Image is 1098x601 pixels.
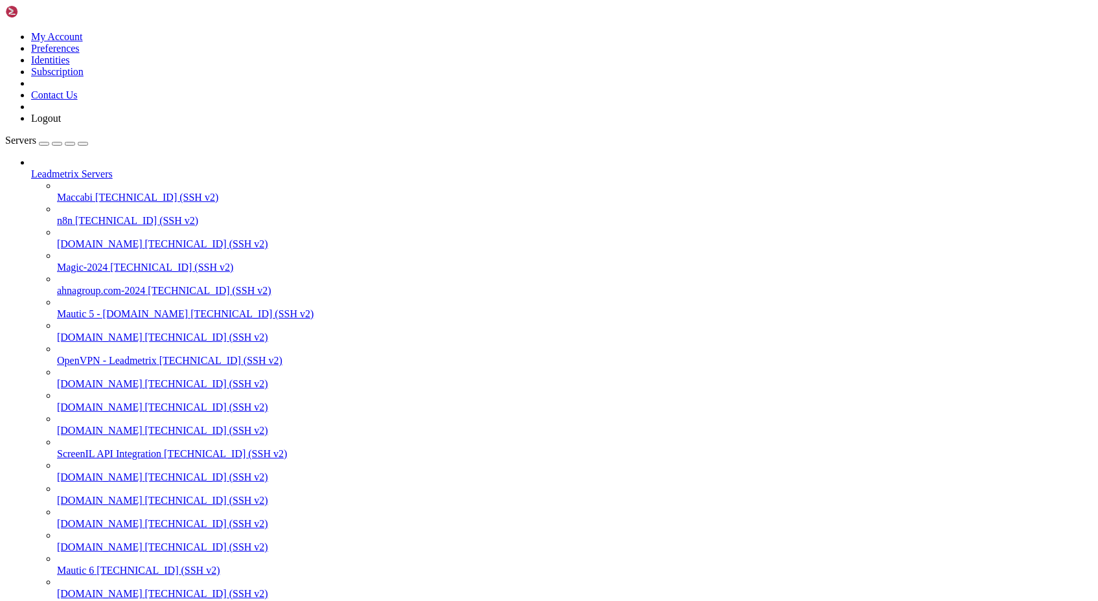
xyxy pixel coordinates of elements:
li: [DOMAIN_NAME] [TECHNICAL_ID] (SSH v2) [57,320,1093,343]
a: [DOMAIN_NAME] [TECHNICAL_ID] (SSH v2) [57,378,1093,390]
span: [TECHNICAL_ID] (SSH v2) [145,471,268,482]
li: [DOMAIN_NAME] [TECHNICAL_ID] (SSH v2) [57,367,1093,390]
a: Mautic 5 - [DOMAIN_NAME] [TECHNICAL_ID] (SSH v2) [57,308,1093,320]
span: [TECHNICAL_ID] (SSH v2) [148,285,271,296]
span: [TECHNICAL_ID] (SSH v2) [95,192,218,203]
span: [DOMAIN_NAME] [57,471,143,482]
span: n8n [57,215,73,226]
span: [TECHNICAL_ID] (SSH v2) [145,588,268,599]
li: [DOMAIN_NAME] [TECHNICAL_ID] (SSH v2) [57,227,1093,250]
span: [TECHNICAL_ID] (SSH v2) [75,215,198,226]
li: [DOMAIN_NAME] [TECHNICAL_ID] (SSH v2) [57,390,1093,413]
a: Contact Us [31,89,78,100]
li: [DOMAIN_NAME] [TECHNICAL_ID] (SSH v2) [57,506,1093,530]
li: n8n [TECHNICAL_ID] (SSH v2) [57,203,1093,227]
span: ahnagroup.com-2024 [57,285,145,296]
a: [DOMAIN_NAME] [TECHNICAL_ID] (SSH v2) [57,495,1093,506]
span: [DOMAIN_NAME] [57,495,143,506]
a: Maccabi [TECHNICAL_ID] (SSH v2) [57,192,1093,203]
span: Magic-2024 [57,262,108,273]
li: [DOMAIN_NAME] [TECHNICAL_ID] (SSH v2) [57,530,1093,553]
span: [TECHNICAL_ID] (SSH v2) [190,308,314,319]
li: [DOMAIN_NAME] [TECHNICAL_ID] (SSH v2) [57,483,1093,506]
a: OpenVPN - Leadmetrix [TECHNICAL_ID] (SSH v2) [57,355,1093,367]
a: Logout [31,113,61,124]
span: [TECHNICAL_ID] (SSH v2) [97,565,220,576]
span: [DOMAIN_NAME] [57,588,143,599]
span: [DOMAIN_NAME] [57,425,143,436]
span: [DOMAIN_NAME] [57,238,143,249]
a: [DOMAIN_NAME] [TECHNICAL_ID] (SSH v2) [57,471,1093,483]
span: Mautic 6 [57,565,94,576]
span: Leadmetrix Servers [31,168,113,179]
a: [DOMAIN_NAME] [TECHNICAL_ID] (SSH v2) [57,425,1093,437]
span: [TECHNICAL_ID] (SSH v2) [159,355,282,366]
li: Maccabi [TECHNICAL_ID] (SSH v2) [57,180,1093,203]
span: [TECHNICAL_ID] (SSH v2) [145,378,268,389]
li: Magic-2024 [TECHNICAL_ID] (SSH v2) [57,250,1093,273]
a: My Account [31,31,83,42]
span: [TECHNICAL_ID] (SSH v2) [145,518,268,529]
a: Magic-2024 [TECHNICAL_ID] (SSH v2) [57,262,1093,273]
li: OpenVPN - Leadmetrix [TECHNICAL_ID] (SSH v2) [57,343,1093,367]
span: [DOMAIN_NAME] [57,518,143,529]
li: ahnagroup.com-2024 [TECHNICAL_ID] (SSH v2) [57,273,1093,297]
span: [DOMAIN_NAME] [57,332,143,343]
li: [DOMAIN_NAME] [TECHNICAL_ID] (SSH v2) [57,413,1093,437]
a: Mautic 6 [TECHNICAL_ID] (SSH v2) [57,565,1093,576]
span: [TECHNICAL_ID] (SSH v2) [145,425,268,436]
a: Identities [31,54,70,65]
a: [DOMAIN_NAME] [TECHNICAL_ID] (SSH v2) [57,332,1093,343]
a: [DOMAIN_NAME] [TECHNICAL_ID] (SSH v2) [57,238,1093,250]
a: [DOMAIN_NAME] [TECHNICAL_ID] (SSH v2) [57,541,1093,553]
span: [DOMAIN_NAME] [57,378,143,389]
a: Leadmetrix Servers [31,168,1093,180]
a: Preferences [31,43,80,54]
a: Servers [5,135,88,146]
a: [DOMAIN_NAME] [TECHNICAL_ID] (SSH v2) [57,402,1093,413]
li: ScreenIL API Integration [TECHNICAL_ID] (SSH v2) [57,437,1093,460]
span: [TECHNICAL_ID] (SSH v2) [145,238,268,249]
a: Subscription [31,66,84,77]
span: [TECHNICAL_ID] (SSH v2) [110,262,233,273]
span: [TECHNICAL_ID] (SSH v2) [145,332,268,343]
a: [DOMAIN_NAME] [TECHNICAL_ID] (SSH v2) [57,588,1093,600]
li: Mautic 5 - [DOMAIN_NAME] [TECHNICAL_ID] (SSH v2) [57,297,1093,320]
a: ahnagroup.com-2024 [TECHNICAL_ID] (SSH v2) [57,285,1093,297]
span: Mautic 5 - [DOMAIN_NAME] [57,308,188,319]
a: n8n [TECHNICAL_ID] (SSH v2) [57,215,1093,227]
li: Mautic 6 [TECHNICAL_ID] (SSH v2) [57,553,1093,576]
span: [TECHNICAL_ID] (SSH v2) [145,402,268,413]
span: ScreenIL API Integration [57,448,161,459]
li: [DOMAIN_NAME] [TECHNICAL_ID] (SSH v2) [57,576,1093,600]
a: ScreenIL API Integration [TECHNICAL_ID] (SSH v2) [57,448,1093,460]
span: [DOMAIN_NAME] [57,402,143,413]
li: Leadmetrix Servers [31,157,1093,600]
span: [TECHNICAL_ID] (SSH v2) [164,448,287,459]
a: [DOMAIN_NAME] [TECHNICAL_ID] (SSH v2) [57,518,1093,530]
span: [TECHNICAL_ID] (SSH v2) [145,541,268,552]
span: [DOMAIN_NAME] [57,541,143,552]
span: [TECHNICAL_ID] (SSH v2) [145,495,268,506]
span: Servers [5,135,36,146]
img: Shellngn [5,5,80,18]
li: [DOMAIN_NAME] [TECHNICAL_ID] (SSH v2) [57,460,1093,483]
span: Maccabi [57,192,93,203]
span: OpenVPN - Leadmetrix [57,355,157,366]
